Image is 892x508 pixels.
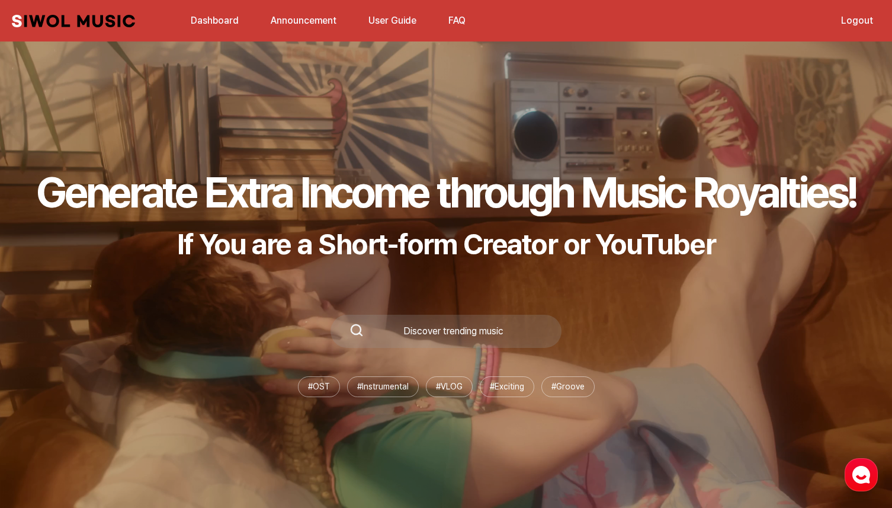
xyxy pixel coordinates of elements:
[441,7,473,35] button: FAQ
[347,376,419,397] li: # Instrumental
[361,8,423,33] a: User Guide
[480,376,534,397] li: # Exciting
[264,8,344,33] a: Announcement
[36,167,856,218] h1: Generate Extra Income through Music Royalties!
[426,376,473,397] li: # VLOG
[184,8,246,33] a: Dashboard
[364,327,543,336] div: Discover trending music
[834,8,880,33] a: Logout
[541,376,595,397] li: # Groove
[36,227,856,261] p: If You are a Short-form Creator or YouTuber
[298,376,340,397] li: # OST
